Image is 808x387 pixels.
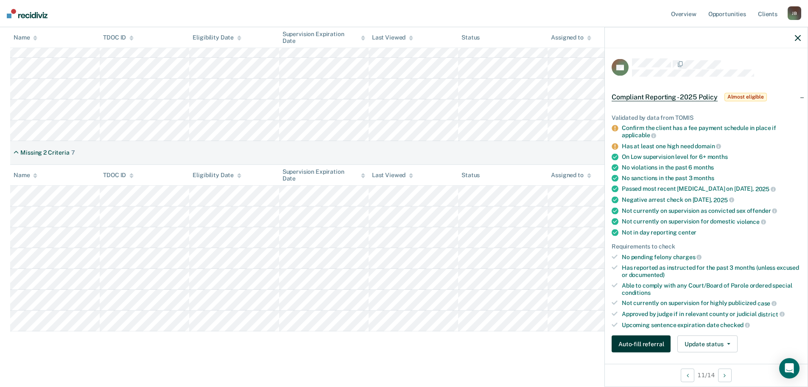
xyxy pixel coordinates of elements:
span: center [678,229,696,235]
div: Eligibility Date [193,172,241,179]
div: Has at least one high need domain [622,142,801,150]
div: 11 / 14 [605,364,808,386]
div: Confirm the client has a fee payment schedule in place if applicable [622,124,801,139]
div: Negative arrest check on [DATE], [622,196,801,204]
div: Able to comply with any Court/Board of Parole ordered special [622,282,801,296]
button: Next Opportunity [718,368,732,382]
button: Update status [677,336,737,353]
div: Compliant Reporting - 2025 PolicyAlmost eligible [605,83,808,110]
button: Auto-fill referral [612,336,671,353]
div: Status [461,172,480,179]
span: checked [720,322,750,328]
div: TDOC ID [103,34,134,41]
span: charges [673,254,702,260]
div: Open Intercom Messenger [779,358,800,379]
span: violence [737,218,766,225]
div: Supervision Expiration Date [282,168,365,183]
img: Recidiviz [7,9,48,18]
div: Not currently on supervision for domestic [622,218,801,226]
div: Missing 2 Criteria [20,149,69,156]
div: Last Viewed [372,34,413,41]
a: Navigate to form link [612,336,674,353]
span: 2025 [713,196,734,203]
div: Name [14,172,37,179]
div: Passed most recent [MEDICAL_DATA] on [DATE], [622,185,801,193]
div: Not currently on supervision for highly publicized [622,299,801,307]
div: Assigned to [551,172,591,179]
div: TDOC ID [103,172,134,179]
div: Has reported as instructed for the past 3 months (unless excused or [622,264,801,279]
div: Approved by judge if in relevant county or judicial [622,311,801,318]
span: months [707,153,728,160]
span: 2025 [755,186,776,192]
span: Compliant Reporting - 2025 Policy [612,93,718,101]
div: No violations in the past 6 [622,164,801,171]
span: district [758,311,785,317]
div: Validated by data from TOMIS [612,114,801,121]
div: Eligibility Date [193,34,241,41]
span: months [693,175,714,181]
span: months [693,164,714,171]
span: documented) [629,271,665,278]
span: offender [747,207,777,214]
div: Assigned to [551,34,591,41]
div: 7 [71,149,75,156]
div: Status [461,34,480,41]
span: conditions [622,289,651,296]
div: Requirements to check [612,243,801,250]
div: Upcoming sentence expiration date [622,321,801,329]
div: On Low supervision level for 6+ [622,153,801,161]
button: Previous Opportunity [681,368,694,382]
span: case [758,300,777,307]
div: Supervision Expiration Date [282,30,365,45]
div: No pending felony [622,253,801,261]
div: Last Viewed [372,172,413,179]
div: J B [788,6,801,20]
div: Not in day reporting [622,229,801,236]
span: Almost eligible [724,93,767,101]
div: Name [14,34,37,41]
div: Not currently on supervision as convicted sex [622,207,801,215]
div: No sanctions in the past 3 [622,175,801,182]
